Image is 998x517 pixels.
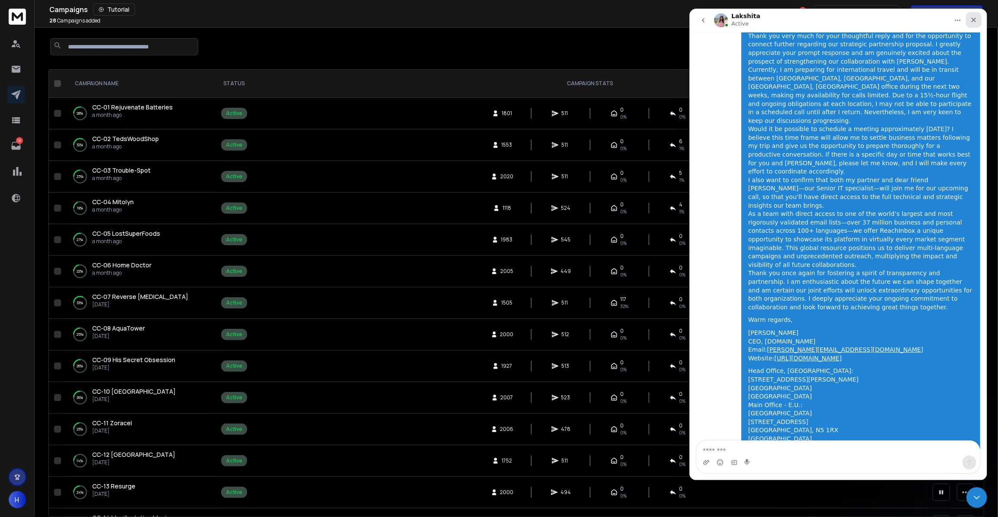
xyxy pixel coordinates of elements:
[620,106,624,113] span: 0
[64,98,216,129] td: 28%CC-01 Rejuvenate Batteriesa month ago
[226,110,242,117] div: Active
[64,382,216,414] td: 26%CC-10 [GEOGRAPHIC_DATA][DATE]
[92,261,151,270] a: CC-06 Home Doctor
[77,141,84,149] p: 32 %
[561,173,570,180] span: 511
[64,224,216,256] td: 27%CC-05 LostSuperFoodsa month ago
[64,445,216,477] td: 14%CC-12 [GEOGRAPHIC_DATA][DATE]
[620,398,627,405] span: 0%
[273,447,287,461] button: Send a message…
[620,113,627,120] span: 0%
[620,271,627,278] span: 0%
[64,414,216,445] td: 23%CC-11 Zoracel[DATE]
[226,331,242,338] div: Active
[226,426,242,433] div: Active
[561,331,570,338] span: 512
[679,429,686,436] span: 0 %
[41,450,48,457] button: Gif picker
[679,177,684,183] span: 1 %
[7,432,290,447] textarea: Message…
[679,303,686,310] span: 0 %
[502,457,512,464] span: 1752
[561,457,570,464] span: 511
[679,233,683,240] span: 0
[92,166,151,175] a: CC-03 Trouble-Spot
[679,145,684,152] span: 1 %
[9,491,26,508] span: H
[77,330,84,339] p: 25 %
[92,112,173,119] p: a month ago
[92,459,175,466] p: [DATE]
[679,461,686,468] span: 0 %
[93,3,135,16] button: Tutorial
[226,299,242,306] div: Active
[92,333,145,340] p: [DATE]
[911,5,983,22] button: Get Free Credits
[620,233,624,240] span: 0
[620,366,627,373] span: 0%
[679,271,686,278] span: 0 %
[500,173,513,180] span: 2020
[216,70,252,98] th: STATUS
[679,492,686,499] span: 0 %
[92,356,175,364] a: CC-09 His Secret Obsession
[620,391,624,398] span: 0
[620,328,624,334] span: 0
[226,394,242,401] div: Active
[620,264,624,271] span: 0
[620,461,627,468] span: 0%
[226,457,242,464] div: Active
[501,299,512,306] span: 1505
[77,109,84,118] p: 28 %
[59,307,284,316] div: Warm regards,
[92,229,160,238] a: CC-05 LostSuperFoods
[226,205,242,212] div: Active
[92,324,145,332] span: CC-08 AquaTower
[77,235,84,244] p: 27 %
[560,268,571,275] span: 449
[64,477,216,508] td: 24%CC-13 Resurge[DATE]
[77,488,84,497] p: 24 %
[77,172,84,181] p: 25 %
[561,426,570,433] span: 478
[561,363,570,369] span: 513
[92,292,188,301] a: CC-07 Reverse [MEDICAL_DATA]
[13,450,20,457] button: Upload attachment
[92,135,159,143] a: CC-02 TedsWoodShop
[49,17,56,24] span: 28
[92,419,132,427] span: CC-11 Zoracel
[502,141,512,148] span: 1553
[92,450,175,459] a: CC-12 [GEOGRAPHIC_DATA]
[679,240,686,247] span: 0 %
[64,350,216,382] td: 26%CC-09 His Secret Obsession[DATE]
[500,268,513,275] span: 2005
[64,129,216,161] td: 32%CC-02 TedsWoodShopa month ago
[800,7,806,13] span: 50
[620,145,627,152] span: 0%
[92,175,151,182] p: a month ago
[92,270,151,276] p: a month ago
[226,489,242,496] div: Active
[77,456,84,465] p: 14 %
[92,387,176,396] a: CC-10 [GEOGRAPHIC_DATA]
[679,334,686,341] span: 0 %
[561,299,570,306] span: 511
[92,198,134,206] a: CC-04 Mitolyn
[679,208,684,215] span: 1 %
[501,236,513,243] span: 1983
[64,193,216,224] td: 19%CC-04 Mitolyna month ago
[59,15,284,303] div: Dear [PERSON_NAME], Thank you very much for your thoughtful reply and for the opportunity to conn...
[620,208,627,215] span: 0%
[620,422,624,429] span: 0
[92,166,151,174] span: CC-03 Trouble-Spot
[16,137,23,144] p: 15
[620,138,624,145] span: 0
[561,394,570,401] span: 523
